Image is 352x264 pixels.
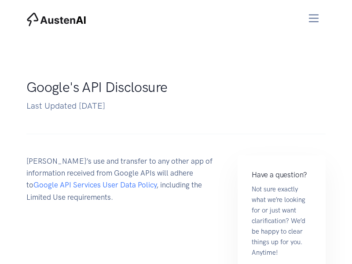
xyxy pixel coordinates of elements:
p: Last Updated [DATE] [26,99,308,113]
p: [PERSON_NAME]’s use and transfer to any other app of information received from Google APIs will a... [26,155,220,203]
h1: Google's API Disclosure [26,79,308,95]
img: AustenAI Home [26,12,86,26]
button: Toggle navigation [302,10,326,27]
a: Google API Services User Data Policy [33,180,156,189]
p: Not sure exactly what we’re looking for or just want clarification? We’d be happy to clear things... [252,184,312,258]
h4: Have a question? [252,169,312,180]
